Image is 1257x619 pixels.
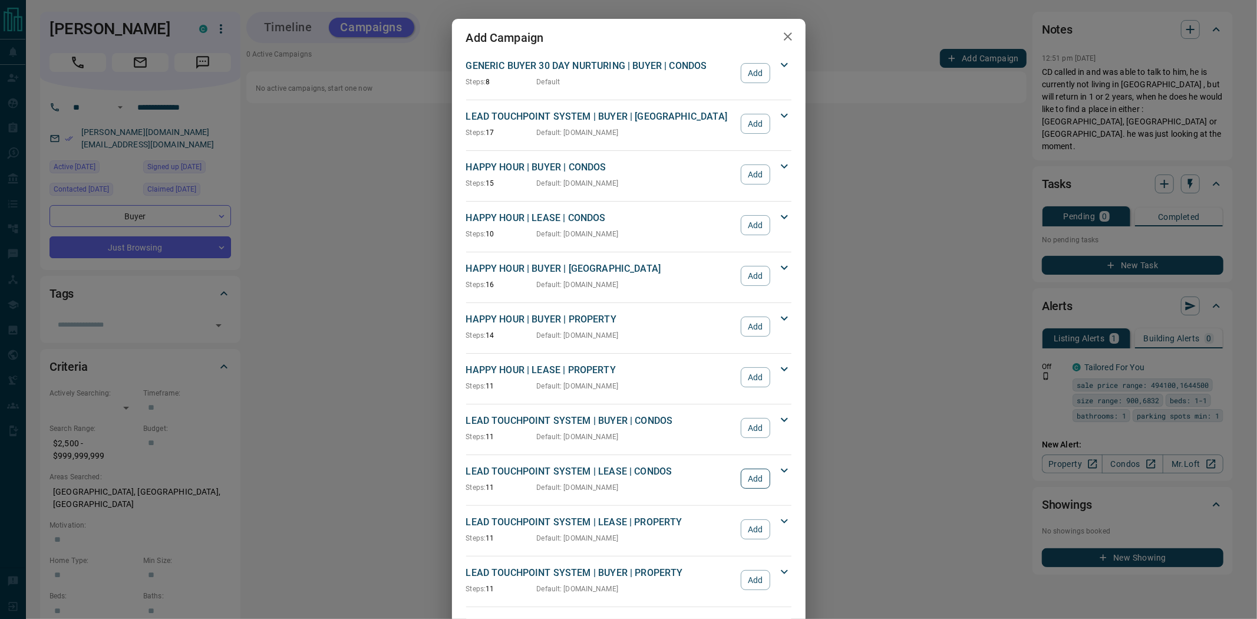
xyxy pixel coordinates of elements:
[466,331,486,340] span: Steps:
[537,432,619,442] p: Default : [DOMAIN_NAME]
[741,164,770,185] button: Add
[466,584,537,594] p: 11
[466,178,537,189] p: 15
[537,279,619,290] p: Default : [DOMAIN_NAME]
[537,533,619,544] p: Default : [DOMAIN_NAME]
[741,215,770,235] button: Add
[466,259,791,292] div: HAPPY HOUR | BUYER | [GEOGRAPHIC_DATA]Steps:16Default: [DOMAIN_NAME]Add
[537,482,619,493] p: Default : [DOMAIN_NAME]
[741,418,770,438] button: Add
[466,330,537,341] p: 14
[466,414,735,428] p: LEAD TOUCHPOINT SYSTEM | BUYER | CONDOS
[466,230,486,238] span: Steps:
[466,211,735,225] p: HAPPY HOUR | LEASE | CONDOS
[466,310,791,343] div: HAPPY HOUR | BUYER | PROPERTYSteps:14Default: [DOMAIN_NAME]Add
[466,78,486,86] span: Steps:
[466,533,537,544] p: 11
[466,77,537,87] p: 8
[466,361,791,394] div: HAPPY HOUR | LEASE | PROPERTYSteps:11Default: [DOMAIN_NAME]Add
[466,483,486,492] span: Steps:
[741,317,770,337] button: Add
[466,382,486,390] span: Steps:
[537,77,560,87] p: Default
[466,262,735,276] p: HAPPY HOUR | BUYER | [GEOGRAPHIC_DATA]
[466,381,537,391] p: 11
[466,465,735,479] p: LEAD TOUCHPOINT SYSTEM | LEASE | CONDOS
[466,160,735,174] p: HAPPY HOUR | BUYER | CONDOS
[466,312,735,327] p: HAPPY HOUR | BUYER | PROPERTY
[466,534,486,542] span: Steps:
[466,433,486,441] span: Steps:
[741,570,770,590] button: Add
[466,585,486,593] span: Steps:
[537,381,619,391] p: Default : [DOMAIN_NAME]
[741,519,770,539] button: Add
[466,363,735,377] p: HAPPY HOUR | LEASE | PROPERTY
[452,19,558,57] h2: Add Campaign
[466,462,791,495] div: LEAD TOUCHPOINT SYSTEM | LEASE | CONDOSSteps:11Default: [DOMAIN_NAME]Add
[466,59,735,73] p: GENERIC BUYER 30 DAY NURTURING | BUYER | CONDOS
[741,469,770,489] button: Add
[466,209,791,242] div: HAPPY HOUR | LEASE | CONDOSSteps:10Default: [DOMAIN_NAME]Add
[537,127,619,138] p: Default : [DOMAIN_NAME]
[741,114,770,134] button: Add
[466,566,735,580] p: LEAD TOUCHPOINT SYSTEM | BUYER | PROPERTY
[466,482,537,493] p: 11
[741,367,770,387] button: Add
[537,178,619,189] p: Default : [DOMAIN_NAME]
[741,266,770,286] button: Add
[537,330,619,341] p: Default : [DOMAIN_NAME]
[466,110,735,124] p: LEAD TOUCHPOINT SYSTEM | BUYER | [GEOGRAPHIC_DATA]
[466,281,486,289] span: Steps:
[466,432,537,442] p: 11
[466,513,791,546] div: LEAD TOUCHPOINT SYSTEM | LEASE | PROPERTYSteps:11Default: [DOMAIN_NAME]Add
[466,127,537,138] p: 17
[466,129,486,137] span: Steps:
[466,411,791,445] div: LEAD TOUCHPOINT SYSTEM | BUYER | CONDOSSteps:11Default: [DOMAIN_NAME]Add
[466,179,486,187] span: Steps:
[537,229,619,239] p: Default : [DOMAIN_NAME]
[537,584,619,594] p: Default : [DOMAIN_NAME]
[466,564,791,597] div: LEAD TOUCHPOINT SYSTEM | BUYER | PROPERTYSteps:11Default: [DOMAIN_NAME]Add
[466,229,537,239] p: 10
[741,63,770,83] button: Add
[466,57,791,90] div: GENERIC BUYER 30 DAY NURTURING | BUYER | CONDOSSteps:8DefaultAdd
[466,515,735,529] p: LEAD TOUCHPOINT SYSTEM | LEASE | PROPERTY
[466,279,537,290] p: 16
[466,107,791,140] div: LEAD TOUCHPOINT SYSTEM | BUYER | [GEOGRAPHIC_DATA]Steps:17Default: [DOMAIN_NAME]Add
[466,158,791,191] div: HAPPY HOUR | BUYER | CONDOSSteps:15Default: [DOMAIN_NAME]Add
